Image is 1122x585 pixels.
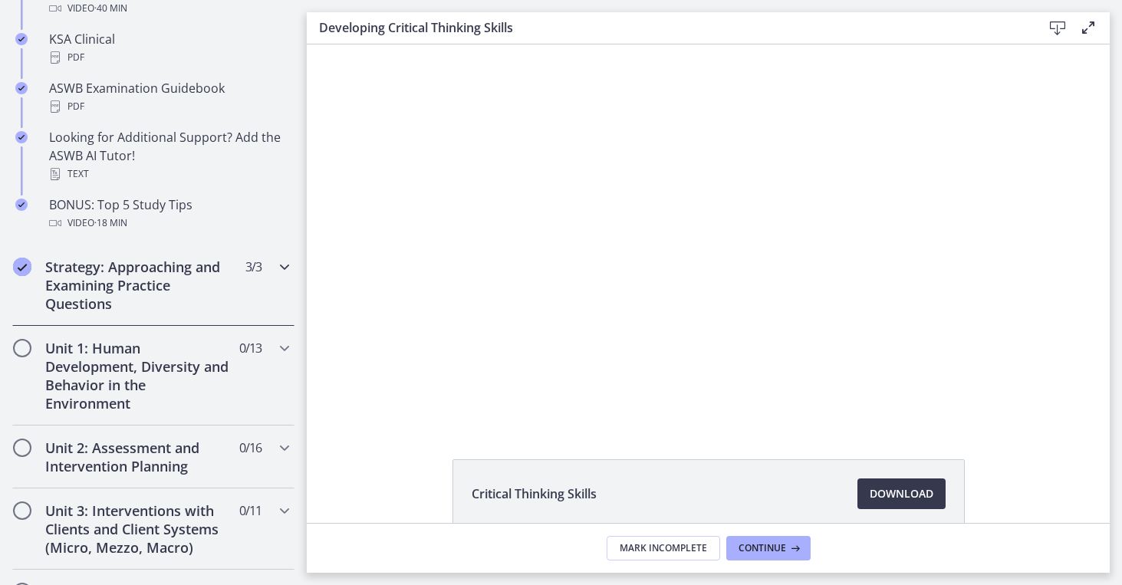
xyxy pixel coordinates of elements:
div: Text [49,165,288,183]
span: 0 / 11 [239,501,262,520]
div: ASWB Examination Guidebook [49,79,288,116]
span: · 18 min [94,214,127,232]
span: 3 / 3 [245,258,262,276]
div: Video [49,214,288,232]
a: Download [857,478,946,509]
span: Download [870,485,933,503]
span: Mark Incomplete [620,542,707,554]
span: Critical Thinking Skills [472,485,597,503]
i: Completed [15,199,28,211]
button: Mark Incomplete [607,536,720,560]
div: KSA Clinical [49,30,288,67]
button: Continue [726,536,811,560]
span: 0 / 13 [239,339,262,357]
h2: Strategy: Approaching and Examining Practice Questions [45,258,232,313]
h2: Unit 1: Human Development, Diversity and Behavior in the Environment [45,339,232,412]
i: Completed [15,131,28,143]
h2: Unit 3: Interventions with Clients and Client Systems (Micro, Mezzo, Macro) [45,501,232,557]
i: Completed [15,33,28,45]
div: PDF [49,97,288,116]
span: 0 / 16 [239,439,262,457]
div: PDF [49,48,288,67]
h2: Unit 2: Assessment and Intervention Planning [45,439,232,475]
div: BONUS: Top 5 Study Tips [49,196,288,232]
div: Looking for Additional Support? Add the ASWB AI Tutor! [49,128,288,183]
iframe: Video Lesson [307,44,1110,424]
span: Continue [739,542,786,554]
h3: Developing Critical Thinking Skills [319,18,1018,37]
i: Completed [15,82,28,94]
i: Completed [13,258,31,276]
